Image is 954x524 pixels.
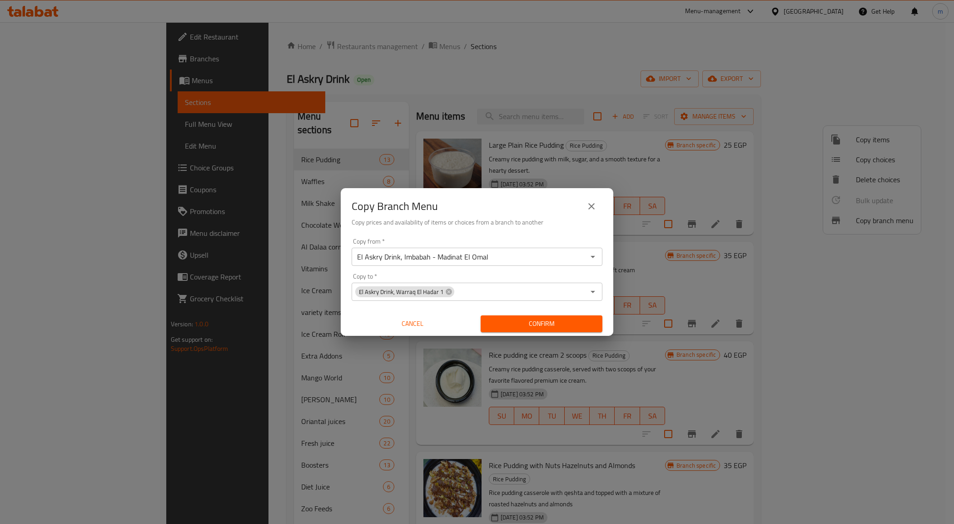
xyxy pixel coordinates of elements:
[586,285,599,298] button: Open
[581,195,602,217] button: close
[352,315,473,332] button: Cancel
[355,286,454,297] div: El Askry Drink, Warraq El Hadar 1
[352,217,602,227] h6: Copy prices and availability of items or choices from a branch to another
[355,288,447,296] span: El Askry Drink, Warraq El Hadar 1
[481,315,602,332] button: Confirm
[488,318,595,329] span: Confirm
[586,250,599,263] button: Open
[352,199,438,214] h2: Copy Branch Menu
[355,318,470,329] span: Cancel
